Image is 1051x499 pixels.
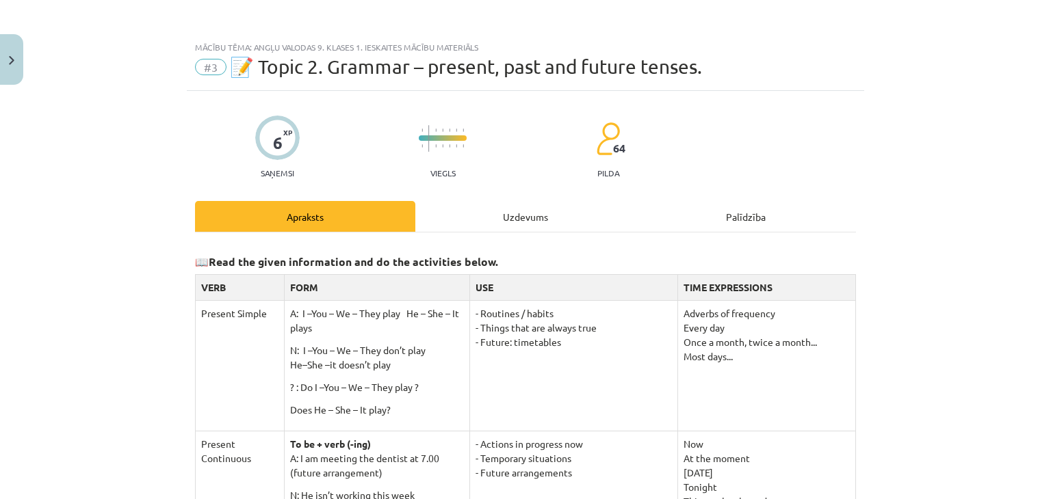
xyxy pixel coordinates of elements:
strong: Read the given information and do the activities below. [209,254,498,269]
img: icon-long-line-d9ea69661e0d244f92f715978eff75569469978d946b2353a9bb055b3ed8787d.svg [428,125,430,152]
div: 6 [273,133,283,152]
div: Mācību tēma: Angļu valodas 9. klases 1. ieskaites mācību materiāls [195,42,856,52]
span: #3 [195,59,226,75]
h3: 📖 [195,245,856,270]
img: icon-short-line-57e1e144782c952c97e751825c79c345078a6d821885a25fce030b3d8c18986b.svg [421,129,423,132]
p: pilda [597,168,619,178]
img: icon-short-line-57e1e144782c952c97e751825c79c345078a6d821885a25fce030b3d8c18986b.svg [442,144,443,148]
img: icon-short-line-57e1e144782c952c97e751825c79c345078a6d821885a25fce030b3d8c18986b.svg [442,129,443,132]
img: icon-short-line-57e1e144782c952c97e751825c79c345078a6d821885a25fce030b3d8c18986b.svg [463,129,464,132]
td: Present Simple [196,300,285,431]
th: FORM [284,274,469,300]
img: icon-short-line-57e1e144782c952c97e751825c79c345078a6d821885a25fce030b3d8c18986b.svg [456,144,457,148]
img: icon-short-line-57e1e144782c952c97e751825c79c345078a6d821885a25fce030b3d8c18986b.svg [421,144,423,148]
img: students-c634bb4e5e11cddfef0936a35e636f08e4e9abd3cc4e673bd6f9a4125e45ecb1.svg [596,122,620,156]
b: To be + verb (-ing) [290,437,371,450]
td: Adverbs of frequency Every day Once a month, twice a month... Most days... [677,300,855,431]
p: Saņemsi [255,168,300,178]
img: icon-short-line-57e1e144782c952c97e751825c79c345078a6d821885a25fce030b3d8c18986b.svg [449,129,450,132]
img: icon-short-line-57e1e144782c952c97e751825c79c345078a6d821885a25fce030b3d8c18986b.svg [435,144,437,148]
img: icon-short-line-57e1e144782c952c97e751825c79c345078a6d821885a25fce030b3d8c18986b.svg [449,144,450,148]
th: VERB [196,274,285,300]
td: - Routines / habits - Things that are always true - Future: timetables [469,300,677,431]
span: XP [283,129,292,136]
div: Apraksts [195,201,415,232]
span: 📝 Topic 2. Grammar – present, past and future tenses. [230,55,702,78]
div: Palīdzība [636,201,856,232]
p: Does He – She – It play? [290,403,464,417]
p: A: I am meeting the dentist at 7.00 (future arrangement) [290,451,464,480]
p: N: I –You – We – They don’t play He–She –it doesn’t play [290,343,464,372]
span: 64 [613,142,625,154]
p: ? : Do I –You – We – They play ? [290,380,464,394]
img: icon-close-lesson-0947bae3869378f0d4975bcd49f059093ad1ed9edebbc8119c70593378902aed.svg [9,56,14,65]
th: TIME EXPRESSIONS [677,274,855,300]
img: icon-short-line-57e1e144782c952c97e751825c79c345078a6d821885a25fce030b3d8c18986b.svg [435,129,437,132]
img: icon-short-line-57e1e144782c952c97e751825c79c345078a6d821885a25fce030b3d8c18986b.svg [463,144,464,148]
img: icon-short-line-57e1e144782c952c97e751825c79c345078a6d821885a25fce030b3d8c18986b.svg [456,129,457,132]
div: Uzdevums [415,201,636,232]
th: USE [469,274,677,300]
p: A: I –You – We – They play He – She – It plays [290,306,464,335]
p: Viegls [430,168,456,178]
